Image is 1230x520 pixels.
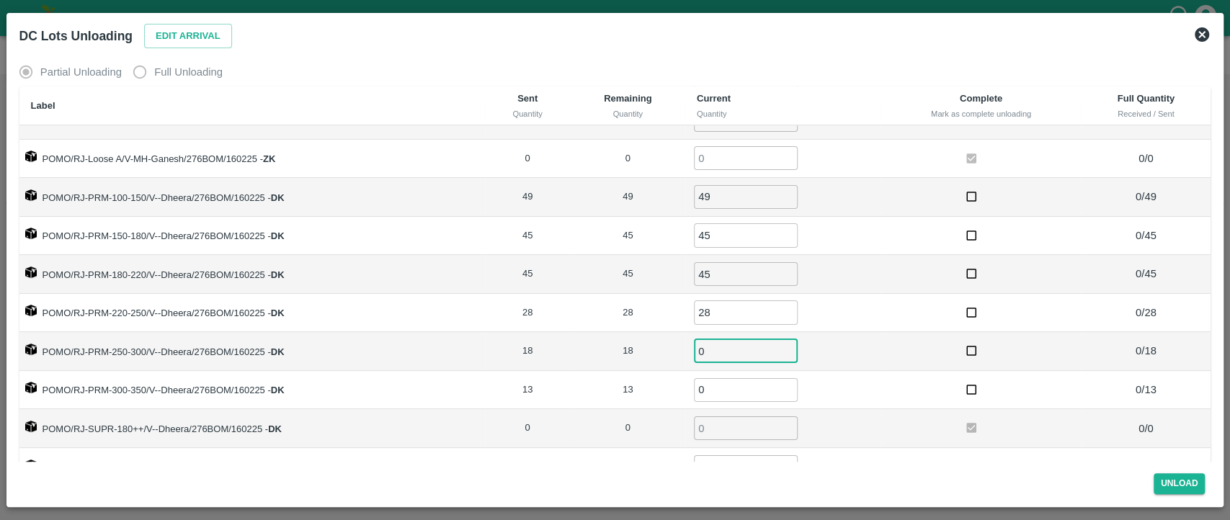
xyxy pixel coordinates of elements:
[25,266,37,278] img: box
[1087,266,1205,282] p: 0 / 45
[697,93,731,104] b: Current
[571,217,685,256] td: 45
[496,107,559,120] div: Quantity
[271,230,285,241] strong: DK
[485,178,571,217] td: 49
[268,423,282,434] strong: DK
[694,300,798,324] input: 0
[271,385,285,395] strong: DK
[485,217,571,256] td: 45
[263,153,275,164] strong: ZK
[960,93,1002,104] b: Complete
[485,140,571,179] td: 0
[485,409,571,448] td: 0
[1087,189,1205,205] p: 0 / 49
[1092,107,1199,120] div: Received / Sent
[485,294,571,333] td: 28
[19,217,485,256] td: POMO/RJ-PRM-150-180/V--Dheera/276BOM/160225 -
[19,448,485,487] td: POMO/RJ-Loose A/V--Dheera/276BOM/160225 -
[25,151,37,162] img: box
[694,416,798,440] input: 0
[582,107,674,120] div: Quantity
[144,24,232,49] button: Edit Arrival
[694,146,798,170] input: 0
[19,332,485,371] td: POMO/RJ-PRM-250-300/V--Dheera/276BOM/160225 -
[1087,228,1205,243] p: 0 / 45
[25,344,37,355] img: box
[517,93,538,104] b: Sent
[25,305,37,316] img: box
[893,107,1069,120] div: Mark as complete unloading
[31,100,55,111] b: Label
[1087,151,1205,166] p: 0 / 0
[19,255,485,294] td: POMO/RJ-PRM-180-220/V--Dheera/276BOM/160225 -
[1087,305,1205,320] p: 0 / 28
[1154,473,1206,494] button: Unload
[271,308,285,318] strong: DK
[19,294,485,333] td: POMO/RJ-PRM-220-250/V--Dheera/276BOM/160225 -
[19,178,485,217] td: POMO/RJ-PRM-100-150/V--Dheera/276BOM/160225 -
[694,455,798,479] input: 0
[694,185,798,209] input: 0
[19,371,485,410] td: POMO/RJ-PRM-300-350/V--Dheera/276BOM/160225 -
[571,178,685,217] td: 49
[485,332,571,371] td: 18
[1087,343,1205,359] p: 0 / 18
[571,448,685,487] td: 0
[485,255,571,294] td: 45
[1117,93,1174,104] b: Full Quantity
[571,371,685,410] td: 13
[485,448,571,487] td: 0
[40,64,122,80] span: Partial Unloading
[25,189,37,201] img: box
[25,421,37,432] img: box
[271,346,285,357] strong: DK
[25,460,37,471] img: box
[571,255,685,294] td: 45
[571,140,685,179] td: 0
[485,371,571,410] td: 13
[571,332,685,371] td: 18
[694,223,798,247] input: 0
[19,29,133,43] b: DC Lots Unloading
[694,339,798,363] input: 0
[1087,459,1205,475] p: 0 / 0
[571,294,685,333] td: 28
[1087,421,1205,436] p: 0 / 0
[271,192,285,203] strong: DK
[25,228,37,239] img: box
[25,382,37,393] img: box
[271,269,285,280] strong: DK
[604,93,651,104] b: Remaining
[694,262,798,286] input: 0
[1087,382,1205,398] p: 0 / 13
[19,409,485,448] td: POMO/RJ-SUPR-180++/V--Dheera/276BOM/160225 -
[697,107,870,120] div: Quantity
[19,140,485,179] td: POMO/RJ-Loose A/V-MH-Ganesh/276BOM/160225 -
[571,409,685,448] td: 0
[154,64,223,80] span: Full Unloading
[694,378,798,402] input: 0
